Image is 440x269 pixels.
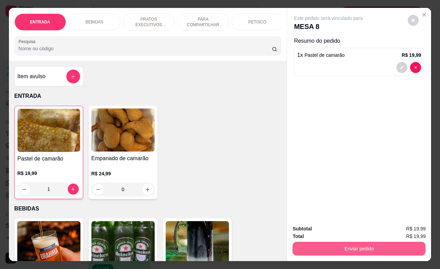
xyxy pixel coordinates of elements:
[91,221,155,264] img: product-image
[396,62,407,73] button: decrease-product-quantity
[91,108,155,152] img: product-image
[30,19,50,25] p: ENTRADA
[19,39,38,44] label: Pesquisa
[18,170,80,177] p: R$ 19,99
[166,221,229,264] img: product-image
[142,184,153,195] button: increase-product-quantity
[406,232,426,240] span: R$ 19,99
[68,184,79,195] button: increase-product-quantity
[183,17,223,28] p: PARA COMPARTILHAR
[294,22,363,31] p: MESA 8
[294,37,424,45] p: Resumo do pedido
[129,17,169,28] p: PRATOS EXECUTIVOS (INDIVIDUAIS)
[297,51,344,59] p: 1 x
[91,170,155,177] p: R$ 24,99
[66,70,80,83] button: add-separate-item
[294,15,363,22] p: Este pedido será vinculado para
[408,15,419,26] button: decrease-product-quantity
[406,225,426,232] span: R$ 19,99
[86,19,103,25] p: BEBIDAS
[19,184,30,195] button: decrease-product-quantity
[18,155,80,163] h4: Pastel de camarão
[293,242,426,256] button: Enviar pedido
[18,109,80,152] img: product-image
[93,184,104,195] button: decrease-product-quantity
[91,154,155,163] h4: Empanado de camarão
[402,52,421,59] p: R$ 19,99
[419,9,430,20] button: Close
[14,92,282,100] p: ENTRADA
[17,221,80,264] img: product-image
[14,205,282,213] p: BEBIDAS
[293,234,304,239] strong: Total
[248,19,266,25] p: PETISCO
[18,72,46,81] h4: Item avulso
[305,52,345,58] span: Pastel de camarão
[410,62,421,73] button: decrease-product-quantity
[293,226,312,231] strong: Subtotal
[19,45,272,52] input: Pesquisa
